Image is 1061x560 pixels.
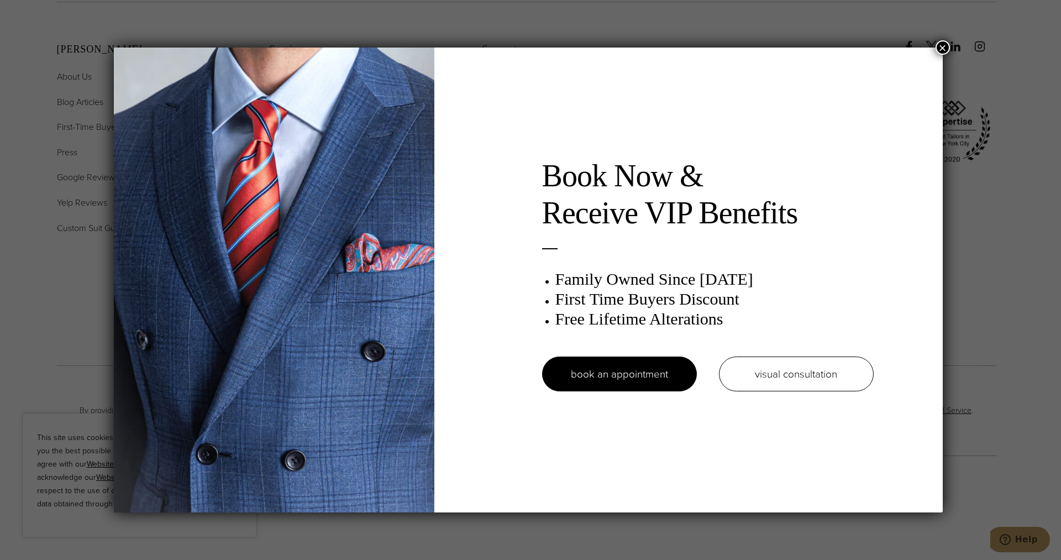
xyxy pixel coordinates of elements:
[555,289,874,309] h3: First Time Buyers Discount
[542,158,874,232] h2: Book Now & Receive VIP Benefits
[936,40,950,55] button: Close
[719,357,874,391] a: visual consultation
[555,309,874,329] h3: Free Lifetime Alterations
[542,357,697,391] a: book an appointment
[555,269,874,289] h3: Family Owned Since [DATE]
[25,8,48,18] span: Help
